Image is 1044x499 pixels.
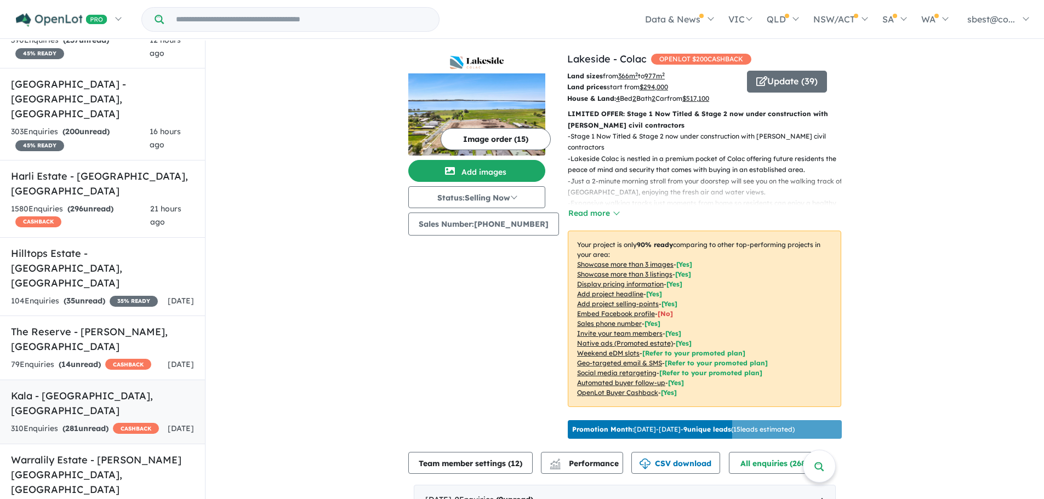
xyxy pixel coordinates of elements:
span: [ No ] [658,309,673,318]
button: Add images [408,160,545,182]
span: CASHBACK [105,359,151,370]
u: Display pricing information [577,280,664,288]
span: sbest@co... [967,14,1015,25]
span: Performance [551,458,619,468]
strong: ( unread) [67,204,113,214]
button: Status:Selling Now [408,186,545,208]
strong: ( unread) [63,35,109,45]
button: Update (39) [747,71,827,93]
b: Land prices [567,83,607,91]
span: 45 % READY [15,140,64,151]
p: from [567,71,739,82]
b: 90 % ready [637,240,673,249]
u: Weekend eDM slots [577,349,640,357]
span: 12 [511,458,520,468]
u: 977 m [644,72,665,80]
span: [ Yes ] [675,270,691,278]
img: Openlot PRO Logo White [16,13,107,27]
span: [ Yes ] [665,329,681,337]
span: 296 [70,204,83,214]
span: [DATE] [168,296,194,306]
u: 4 [616,94,620,102]
span: [DATE] [168,359,194,369]
strong: ( unread) [62,127,110,136]
div: 303 Enquir ies [11,125,150,152]
b: House & Land: [567,94,616,102]
img: Lakeside - Colac [408,73,545,156]
strong: ( unread) [62,423,109,433]
p: [DATE] - [DATE] - ( 15 leads estimated) [572,425,795,434]
sup: 2 [662,71,665,77]
h5: The Reserve - [PERSON_NAME] , [GEOGRAPHIC_DATA] [11,324,194,354]
button: Performance [541,452,623,474]
button: Read more [568,207,619,220]
span: to [638,72,665,80]
strong: ( unread) [59,359,101,369]
p: - Stage 1 Now Titled & Stage 2 now under construction with [PERSON_NAME] civil contractors [568,131,850,153]
button: Sales Number:[PHONE_NUMBER] [408,213,559,236]
p: Your project is only comparing to other top-performing projects in your area: - - - - - - - - - -... [568,231,841,407]
u: Invite your team members [577,329,663,337]
span: [ Yes ] [644,319,660,328]
b: 9 unique leads [683,425,731,433]
sup: 2 [635,71,638,77]
u: Geo-targeted email & SMS [577,359,662,367]
p: LIMITED OFFER: Stage 1 Now Titled & Stage 2 now under construction with [PERSON_NAME] civil contr... [568,108,841,131]
u: Native ads (Promoted estate) [577,339,673,347]
span: 237 [66,35,79,45]
span: 21 hours ago [150,204,181,227]
span: 35 [66,296,75,306]
span: [ Yes ] [646,290,662,298]
u: Sales phone number [577,319,642,328]
img: download icon [640,458,651,469]
u: OpenLot Buyer Cashback [577,388,658,397]
b: Promotion Month: [572,425,634,433]
span: [ Yes ] [676,260,692,268]
div: 79 Enquir ies [11,358,151,371]
u: $ 294,000 [640,83,668,91]
u: Showcase more than 3 images [577,260,674,268]
div: 310 Enquir ies [11,422,159,435]
div: 104 Enquir ies [11,295,158,308]
b: Land sizes [567,72,603,80]
h5: Kala - [GEOGRAPHIC_DATA] , [GEOGRAPHIC_DATA] [11,388,194,418]
span: [Refer to your promoted plan] [659,369,762,377]
span: [Refer to your promoted plan] [665,359,768,367]
img: Lakeside - Colac Logo [413,56,541,69]
button: Image order (15) [441,128,551,150]
u: Showcase more than 3 listings [577,270,672,278]
span: 200 [65,127,79,136]
h5: Warralily Estate - [PERSON_NAME][GEOGRAPHIC_DATA] , [GEOGRAPHIC_DATA] [11,452,194,497]
span: CASHBACK [113,423,159,434]
u: Embed Facebook profile [577,309,655,318]
span: [Refer to your promoted plan] [642,349,745,357]
u: 366 m [618,72,638,80]
span: 16 hours ago [150,127,181,150]
p: - Lakeside Colac is nestled in a premium pocket of Colac offering future residents the peace of m... [568,153,850,176]
p: - Expansive walking tracks just moments from home so residents can enjoy a healthy lifestyle [568,198,850,220]
u: 2 [652,94,655,102]
span: [Yes] [668,378,684,387]
span: [Yes] [676,339,692,347]
span: 35 % READY [110,296,158,307]
p: start from [567,82,739,93]
button: Team member settings (12) [408,452,533,474]
img: bar-chart.svg [550,462,561,469]
span: 281 [65,423,78,433]
span: 14 [61,359,71,369]
u: Social media retargeting [577,369,657,377]
button: All enquiries (268) [729,452,828,474]
input: Try estate name, suburb, builder or developer [166,8,437,31]
a: Lakeside - Colac [567,53,647,65]
strong: ( unread) [64,296,105,306]
p: Bed Bath Car from [567,93,739,104]
u: Add project headline [577,290,643,298]
h5: [GEOGRAPHIC_DATA] - [GEOGRAPHIC_DATA] , [GEOGRAPHIC_DATA] [11,77,194,121]
span: CASHBACK [15,216,61,227]
img: line-chart.svg [550,458,560,464]
u: $ 517,100 [682,94,709,102]
span: [ Yes ] [666,280,682,288]
h5: Hilltops Estate - [GEOGRAPHIC_DATA] , [GEOGRAPHIC_DATA] [11,246,194,290]
span: [Yes] [661,388,677,397]
u: 2 [632,94,636,102]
